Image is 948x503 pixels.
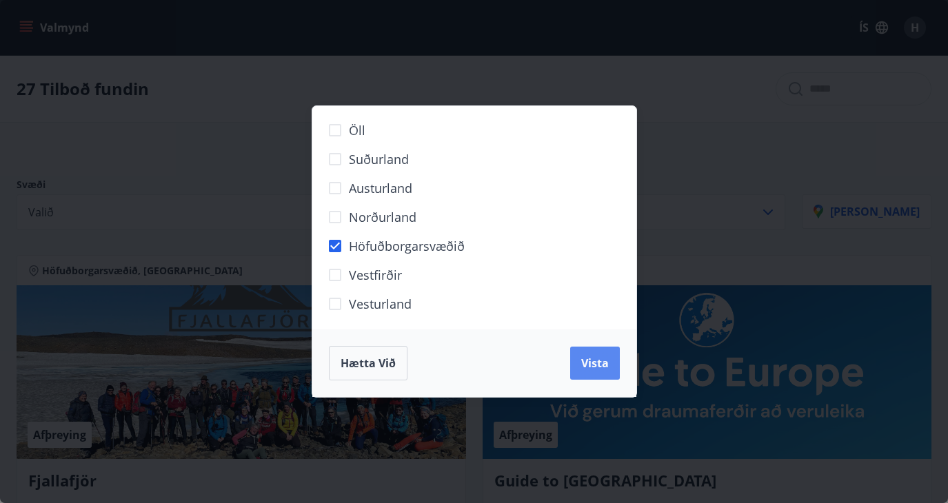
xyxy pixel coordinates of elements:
[349,179,412,197] span: Austurland
[341,356,396,371] span: Hætta við
[570,347,620,380] button: Vista
[349,208,416,226] span: Norðurland
[349,237,465,255] span: Höfuðborgarsvæðið
[349,295,412,313] span: Vesturland
[349,266,402,284] span: Vestfirðir
[581,356,609,371] span: Vista
[349,150,409,168] span: Suðurland
[349,121,365,139] span: Öll
[329,346,407,380] button: Hætta við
